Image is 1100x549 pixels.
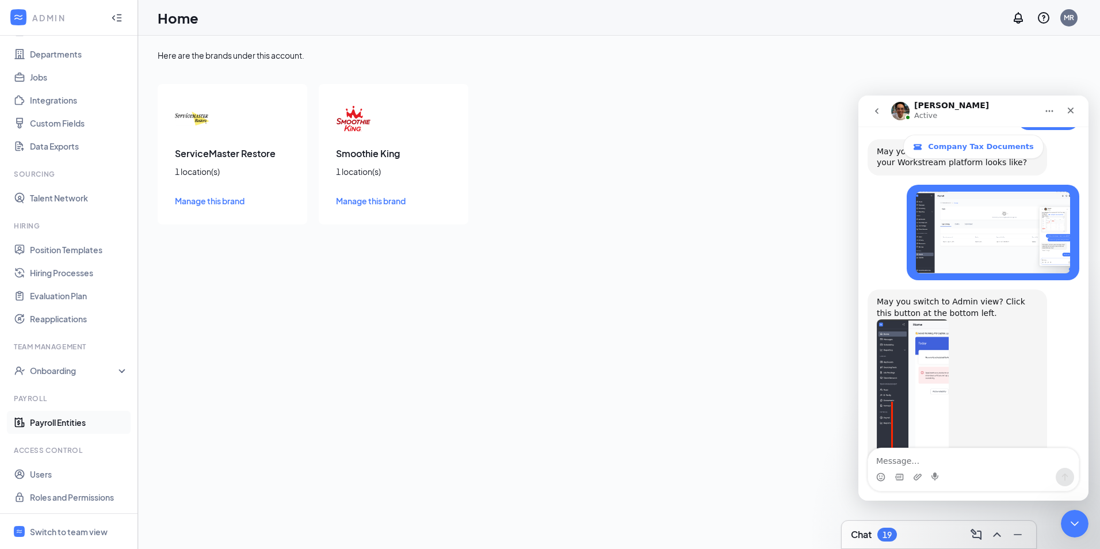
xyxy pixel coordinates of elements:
iframe: Intercom live chat [858,96,1088,501]
div: May you switch to Admin view? Click this button at the bottom left. [18,201,179,223]
div: Team Management [14,342,126,352]
a: Evaluation Plan [30,284,128,307]
iframe: Intercom live chat [1061,510,1088,537]
div: Payroll [14,394,126,403]
div: Onboarding [30,365,119,376]
span: Manage this brand [175,196,245,206]
div: MR [1064,13,1074,22]
div: 1 location(s) [175,166,290,177]
a: Position Templates [30,238,128,261]
svg: WorkstreamLogo [16,528,23,535]
a: Data Exports [30,135,128,158]
a: Manage this brand [175,195,290,207]
h3: ServiceMaster Restore [175,147,290,160]
a: Talent Network [30,186,128,209]
button: Start recording [73,377,82,386]
a: Users [30,463,128,486]
div: Patrick says… [9,194,221,410]
a: Reapplications [30,307,128,330]
svg: WorkstreamLogo [13,12,24,23]
button: ComposeMessage [967,525,986,544]
button: Gif picker [36,377,45,386]
button: Send a message… [197,372,216,391]
div: ADMIN [32,12,101,24]
button: ChevronUp [988,525,1006,544]
span: Manage this brand [336,196,406,206]
h3: Chat [851,528,872,541]
a: Roles and Permissions [30,486,128,509]
h3: Smoothie King [336,147,451,160]
a: Manage this brand [336,195,451,207]
div: Hiring [14,221,126,231]
svg: ComposeMessage [969,528,983,542]
a: Jobs [30,66,128,89]
div: 19 [883,530,892,540]
svg: UserCheck [14,365,25,376]
div: Here are the brands under this account. [158,49,1080,61]
button: Upload attachment [55,377,64,386]
a: Integrations [30,89,128,112]
svg: QuestionInfo [1037,11,1051,25]
svg: Notifications [1011,11,1025,25]
button: Minimize [1009,525,1027,544]
a: Hiring Processes [30,261,128,284]
svg: Collapse [111,12,123,24]
a: Departments [30,43,128,66]
svg: Minimize [1011,528,1025,542]
div: Sourcing [14,169,126,179]
svg: ChevronUp [990,528,1004,542]
a: Payroll Entities [30,411,128,434]
div: Access control [14,445,126,455]
div: Switch to team view [30,526,108,537]
img: Smoothie King logo [336,101,371,136]
h1: Home [158,8,198,28]
div: 1 location(s) [336,166,451,177]
div: May you switch to Admin view? Click this button at the bottom left. [9,194,189,384]
img: ServiceMaster Restore logo [175,101,209,136]
textarea: Message… [10,353,220,372]
a: Custom Fields [30,112,128,135]
button: Emoji picker [18,377,27,386]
